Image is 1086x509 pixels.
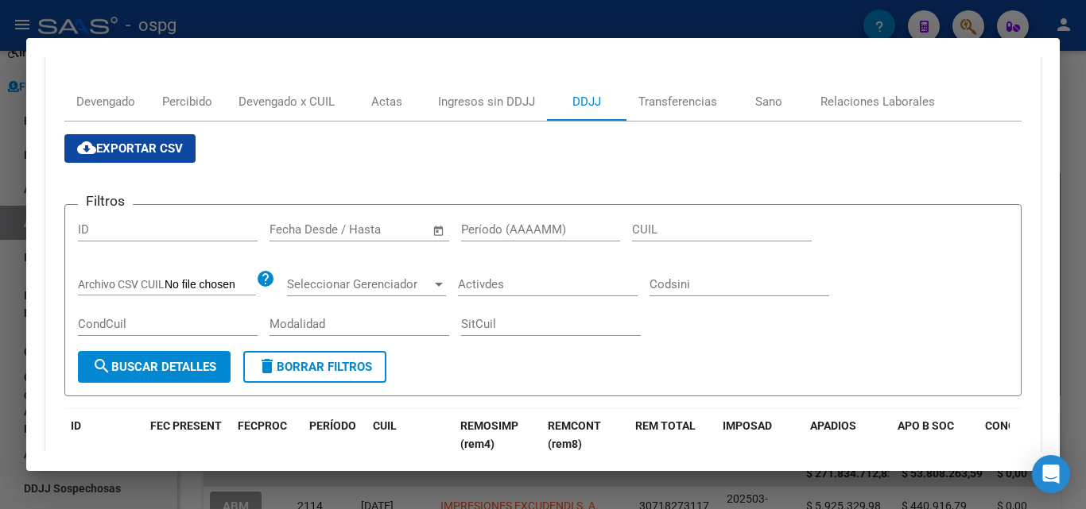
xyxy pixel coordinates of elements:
datatable-header-cell: REMOSIMP (rem4) [454,409,541,461]
div: Relaciones Laborales [820,93,935,110]
mat-icon: cloud_download [77,138,96,157]
span: Buscar Detalles [92,360,216,374]
div: Sano [755,93,782,110]
datatable-header-cell: CONOS [979,409,1066,461]
datatable-header-cell: IMPOSAD [716,409,804,461]
input: Archivo CSV CUIL [165,278,256,292]
span: CONOS [985,419,1023,432]
span: PERÍODO [309,419,356,432]
button: Open calendar [430,222,448,240]
button: Borrar Filtros [243,351,386,383]
input: Fecha fin [348,222,425,237]
datatable-header-cell: REM TOTAL [629,409,716,461]
button: Exportar CSV [64,134,196,163]
span: REM TOTAL [635,419,696,432]
span: Exportar CSV [77,141,183,156]
span: FEC PRESENT [150,419,222,432]
mat-icon: search [92,357,111,376]
span: APO B SOC [898,419,954,432]
div: Ingresos sin DDJJ [438,93,535,110]
mat-icon: delete [258,357,277,376]
div: Actas [371,93,402,110]
datatable-header-cell: ID [64,409,144,461]
div: Devengado x CUIL [239,93,335,110]
datatable-header-cell: FECPROC [231,409,303,461]
h3: Filtros [78,192,133,210]
datatable-header-cell: APADIOS [804,409,891,461]
span: CUIL [373,419,397,432]
datatable-header-cell: CUIL [367,409,454,461]
div: Open Intercom Messenger [1032,455,1070,493]
datatable-header-cell: PERÍODO [303,409,367,461]
span: IMPOSAD [723,419,772,432]
datatable-header-cell: REMCONT (rem8) [541,409,629,461]
datatable-header-cell: FEC PRESENT [144,409,231,461]
span: Borrar Filtros [258,360,372,374]
span: Seleccionar Gerenciador [287,277,432,291]
span: ID [71,419,81,432]
div: Devengado [76,93,135,110]
span: Archivo CSV CUIL [78,278,165,291]
span: APADIOS [810,419,856,432]
datatable-header-cell: APO B SOC [891,409,979,461]
div: DDJJ [572,93,601,110]
mat-icon: help [256,269,275,288]
button: Buscar Detalles [78,351,231,383]
span: FECPROC [238,419,287,432]
span: REMCONT (rem8) [548,419,601,450]
div: Percibido [162,93,212,110]
span: REMOSIMP (rem4) [460,419,518,450]
div: Transferencias [638,93,717,110]
input: Fecha inicio [270,222,334,237]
